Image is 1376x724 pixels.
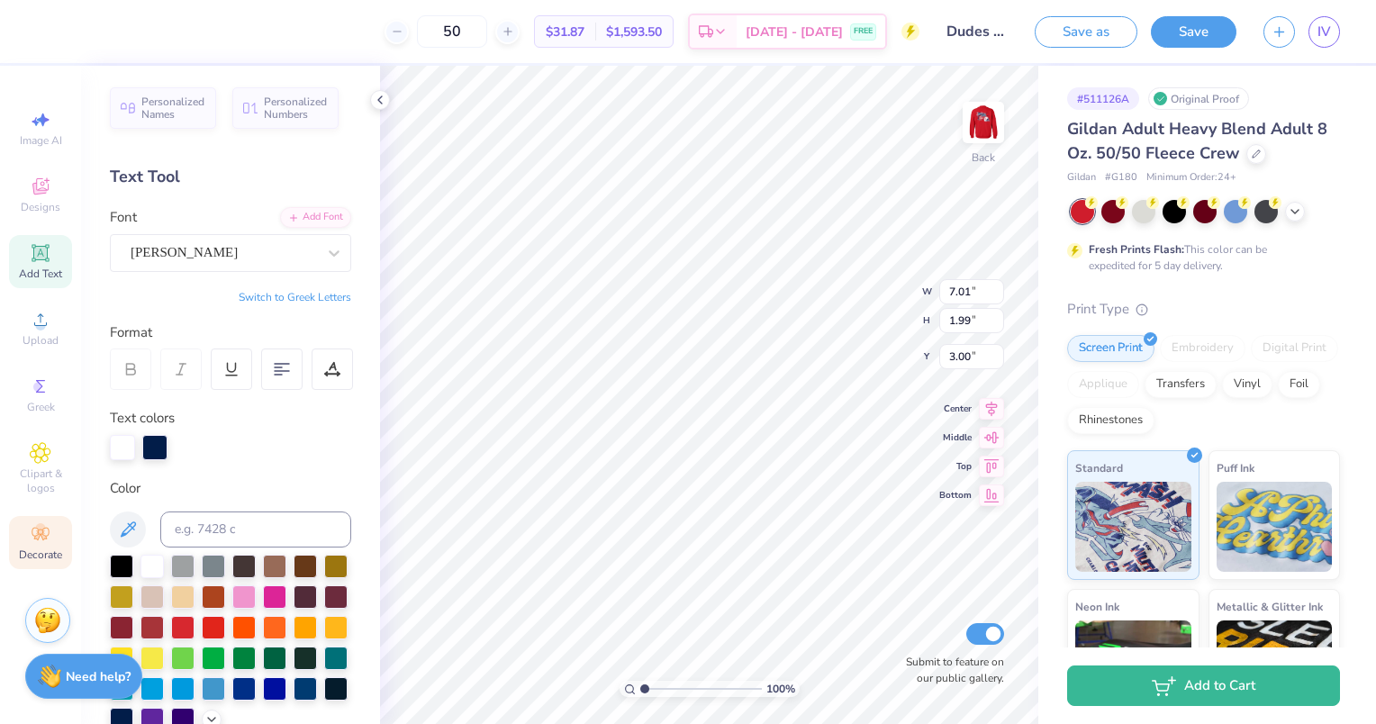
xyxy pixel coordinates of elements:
span: $1,593.50 [606,23,662,41]
div: # 511126A [1067,87,1139,110]
span: 100 % [766,681,795,697]
button: Switch to Greek Letters [239,290,351,304]
img: Puff Ink [1217,482,1333,572]
img: Neon Ink [1075,620,1191,710]
input: e.g. 7428 c [160,511,351,548]
span: Gildan Adult Heavy Blend Adult 8 Oz. 50/50 Fleece Crew [1067,118,1327,164]
input: – – [417,15,487,48]
button: Save [1151,16,1236,48]
div: Screen Print [1067,335,1154,362]
button: Add to Cart [1067,665,1340,706]
span: Bottom [939,489,972,502]
div: Format [110,322,353,343]
div: Vinyl [1222,371,1272,398]
div: Add Font [280,207,351,228]
div: Applique [1067,371,1139,398]
strong: Need help? [66,668,131,685]
div: Transfers [1145,371,1217,398]
span: Center [939,403,972,415]
div: Embroidery [1160,335,1245,362]
div: Text Tool [110,165,351,189]
div: Original Proof [1148,87,1249,110]
span: Metallic & Glitter Ink [1217,597,1323,616]
label: Submit to feature on our public gallery. [896,654,1004,686]
label: Text colors [110,408,175,429]
span: Clipart & logos [9,466,72,495]
span: Standard [1075,458,1123,477]
span: Top [939,460,972,473]
span: Personalized Numbers [264,95,328,121]
div: This color can be expedited for 5 day delivery. [1089,241,1310,274]
span: Decorate [19,548,62,562]
span: Gildan [1067,170,1096,186]
span: Add Text [19,267,62,281]
span: Personalized Names [141,95,205,121]
a: IV [1308,16,1340,48]
span: Puff Ink [1217,458,1254,477]
span: Neon Ink [1075,597,1119,616]
div: Digital Print [1251,335,1338,362]
div: Back [972,149,995,166]
img: Metallic & Glitter Ink [1217,620,1333,710]
img: Standard [1075,482,1191,572]
span: FREE [854,25,873,38]
strong: Fresh Prints Flash: [1089,242,1184,257]
input: Untitled Design [933,14,1021,50]
span: $31.87 [546,23,584,41]
span: Upload [23,333,59,348]
div: Print Type [1067,299,1340,320]
div: Foil [1278,371,1320,398]
span: Minimum Order: 24 + [1146,170,1236,186]
img: Back [965,104,1001,140]
span: [DATE] - [DATE] [746,23,843,41]
div: Rhinestones [1067,407,1154,434]
span: # G180 [1105,170,1137,186]
span: Designs [21,200,60,214]
span: Image AI [20,133,62,148]
label: Font [110,207,137,228]
button: Save as [1035,16,1137,48]
div: Color [110,478,351,499]
span: Greek [27,400,55,414]
span: IV [1317,22,1331,42]
span: Middle [939,431,972,444]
